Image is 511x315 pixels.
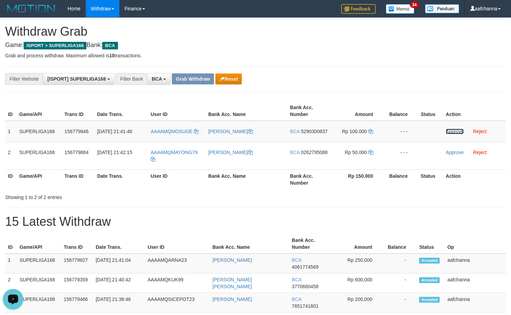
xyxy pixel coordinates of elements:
td: aafchanna [444,273,506,293]
span: Accepted [419,297,440,303]
span: AAAAMQMOSUGE [151,129,192,134]
td: SUPERLIGA168 [17,293,61,313]
span: BCA [152,76,162,82]
th: Date Trans. [93,234,145,254]
h4: Game: Bank: [5,42,506,49]
th: Action [443,170,506,189]
th: Trans ID [62,101,94,121]
th: ID [5,101,16,121]
th: Op [444,234,506,254]
td: 2 [5,273,17,293]
td: 2 [5,142,16,170]
span: [ISPORT] SUPERLIGA168 [47,76,106,82]
th: User ID [148,170,205,189]
td: 1 [5,121,16,142]
th: Status [418,101,443,121]
th: Bank Acc. Name [205,101,287,121]
td: AAAAMQARNA23 [145,254,210,273]
th: Trans ID [61,234,93,254]
td: - - - [383,142,418,170]
td: SUPERLIGA168 [17,254,61,273]
span: Copy 3770660458 to clipboard [292,284,319,289]
span: BCA [292,277,301,282]
a: [PERSON_NAME] [212,296,252,302]
strong: 10 [109,53,115,58]
td: SUPERLIGA168 [16,121,62,142]
th: Bank Acc. Number [287,170,331,189]
h1: Withdraw Grab [5,25,506,38]
td: Rp 200,000 [332,293,383,313]
img: Feedback.jpg [341,4,376,14]
span: [DATE] 21:41:46 [97,129,132,134]
span: AAAAMQMAYONG79 [151,150,198,155]
p: Grab and process withdraw. Maximum allowed is transactions. [5,52,506,59]
th: Balance [383,101,418,121]
button: Reset [215,73,242,84]
td: - [382,254,416,273]
a: [PERSON_NAME] [208,150,252,155]
button: [ISPORT] SUPERLIGA168 [43,73,114,85]
td: [DATE] 21:40:42 [93,273,145,293]
a: Reject [473,129,487,134]
span: Rp 50.000 [345,150,367,155]
button: Grab Withdraw [172,73,214,84]
div: Filter Bank [116,73,147,85]
td: 156779466 [61,293,93,313]
th: Bank Acc. Number [289,234,332,254]
a: Copy 50000 to clipboard [368,150,373,155]
td: aafchanna [444,254,506,273]
th: Trans ID [62,170,94,189]
th: Rp 150.000 [331,170,383,189]
span: Rp 100.000 [342,129,367,134]
td: Rp 250,000 [332,254,383,273]
span: ISPORT > SUPERLIGA168 [24,42,86,49]
span: BCA [102,42,118,49]
td: Rp 600,000 [332,273,383,293]
th: Balance [382,234,416,254]
td: - [382,273,416,293]
span: Copy 0262795088 to clipboard [301,150,328,155]
th: Date Trans. [94,170,148,189]
a: Approve [446,150,464,155]
th: Balance [383,170,418,189]
th: Bank Acc. Name [210,234,289,254]
a: AAAAMQMAYONG79 [151,150,198,162]
img: MOTION_logo.png [5,3,57,14]
th: Amount [331,101,383,121]
th: ID [5,170,16,189]
span: BCA [290,150,300,155]
span: 34 [410,2,419,8]
td: AAAAMQKUK99 [145,273,210,293]
a: Copy 100000 to clipboard [368,129,373,134]
th: Game/API [16,170,62,189]
td: SUPERLIGA168 [17,273,61,293]
div: Showing 1 to 2 of 2 entries [5,191,208,201]
span: Copy 4061774569 to clipboard [292,264,319,270]
a: [PERSON_NAME] [208,129,252,134]
th: Bank Acc. Number [287,101,331,121]
th: Game/API [17,234,61,254]
button: Open LiveChat chat widget [3,3,23,23]
div: Filter Website [5,73,43,85]
span: BCA [292,257,301,263]
span: Accepted [419,258,440,264]
th: Game/API [16,101,62,121]
span: Copy 5290300837 to clipboard [301,129,328,134]
td: AAAAMQSICEPOT23 [145,293,210,313]
td: [DATE] 21:38:46 [93,293,145,313]
a: Reject [473,150,487,155]
td: - - - [383,121,418,142]
th: User ID [145,234,210,254]
td: aafchanna [444,293,506,313]
a: Approve [446,129,464,134]
button: BCA [147,73,170,85]
span: Copy 7651741801 to clipboard [292,303,319,309]
h1: 15 Latest Withdraw [5,215,506,229]
span: 156779884 [64,150,88,155]
td: 156779627 [61,254,93,273]
span: BCA [290,129,300,134]
span: BCA [292,296,301,302]
span: 156779846 [64,129,88,134]
th: Status [418,170,443,189]
img: Button%20Memo.svg [386,4,415,14]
